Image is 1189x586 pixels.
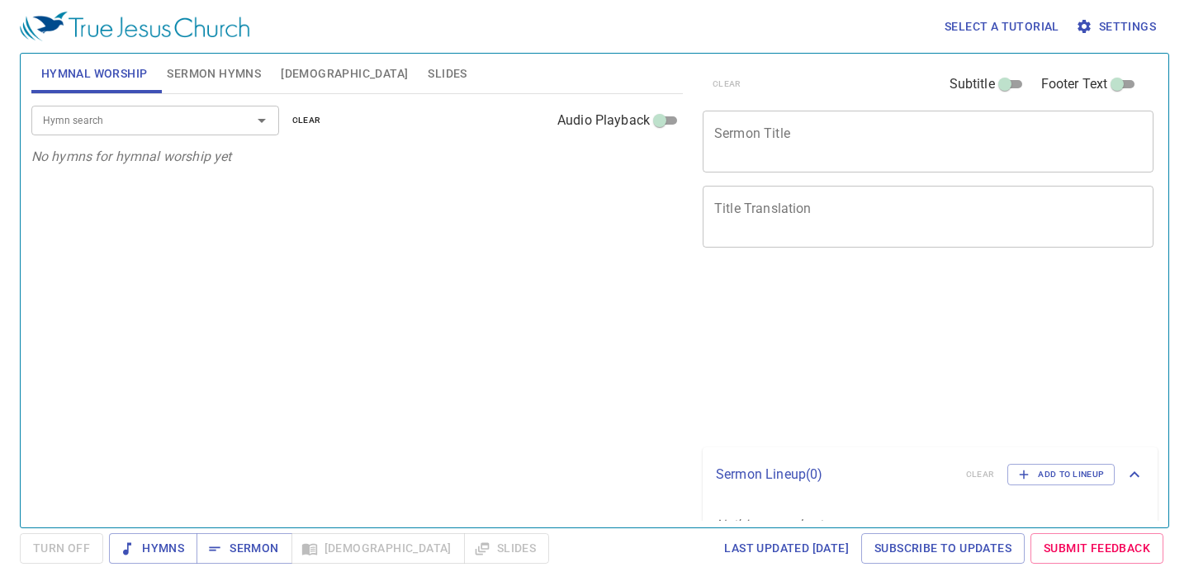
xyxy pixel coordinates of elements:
[718,533,855,564] a: Last updated [DATE]
[874,538,1011,559] span: Subscribe to Updates
[1041,74,1108,94] span: Footer Text
[696,265,1065,441] iframe: from-child
[109,533,197,564] button: Hymns
[1073,12,1163,42] button: Settings
[1030,533,1163,564] a: Submit Feedback
[945,17,1059,37] span: Select a tutorial
[210,538,278,559] span: Sermon
[41,64,148,84] span: Hymnal Worship
[281,64,408,84] span: [DEMOGRAPHIC_DATA]
[716,517,823,532] i: Nothing saved yet
[167,64,261,84] span: Sermon Hymns
[950,74,995,94] span: Subtitle
[703,447,1158,502] div: Sermon Lineup(0)clearAdd to Lineup
[1044,538,1150,559] span: Submit Feedback
[292,113,321,128] span: clear
[861,533,1025,564] a: Subscribe to Updates
[1079,17,1156,37] span: Settings
[1018,467,1104,482] span: Add to Lineup
[122,538,184,559] span: Hymns
[938,12,1066,42] button: Select a tutorial
[724,538,849,559] span: Last updated [DATE]
[31,149,232,164] i: No hymns for hymnal worship yet
[557,111,650,130] span: Audio Playback
[282,111,331,130] button: clear
[1007,464,1115,485] button: Add to Lineup
[20,12,249,41] img: True Jesus Church
[250,109,273,132] button: Open
[428,64,467,84] span: Slides
[716,465,953,484] p: Sermon Lineup ( 0 )
[197,533,291,564] button: Sermon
